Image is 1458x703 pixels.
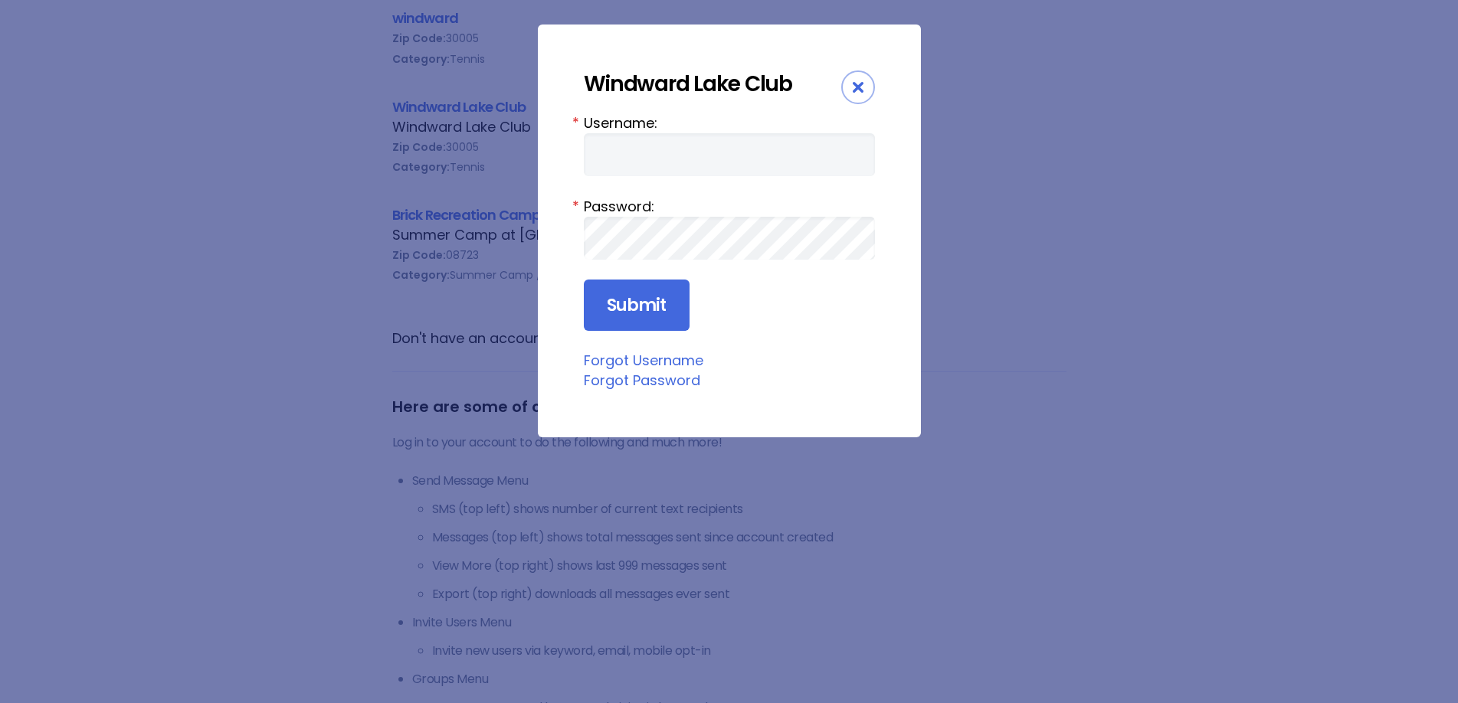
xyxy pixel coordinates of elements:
label: Password: [584,196,875,217]
label: Username: [584,113,875,133]
a: Forgot Password [584,371,700,390]
a: Forgot Username [584,351,703,370]
div: Close [841,70,875,104]
div: Windward Lake Club [584,70,841,97]
input: Submit [584,280,690,332]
